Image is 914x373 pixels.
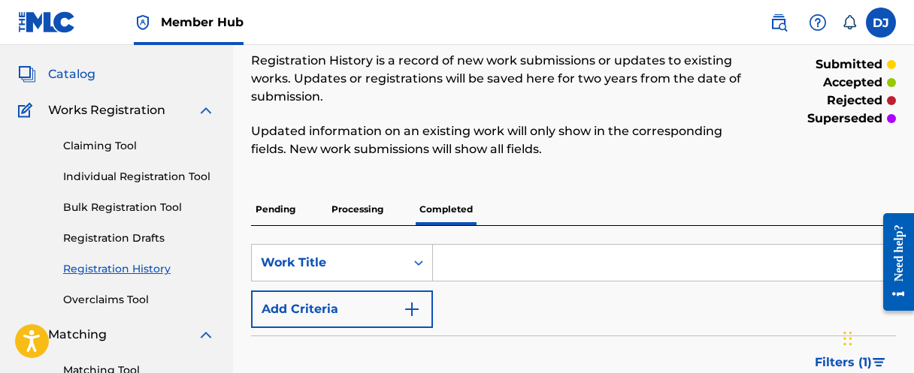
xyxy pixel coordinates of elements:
a: Claiming Tool [63,138,215,154]
img: Catalog [18,65,36,83]
p: Updated information on an existing work will only show in the corresponding fields. New work subm... [251,122,748,158]
a: Individual Registration Tool [63,169,215,185]
a: SummarySummary [18,29,109,47]
p: Completed [415,194,477,225]
a: Public Search [764,8,794,38]
p: rejected [827,92,882,110]
span: Member Hub [161,14,244,31]
p: submitted [816,56,882,74]
button: Add Criteria [251,290,433,328]
img: expand [197,326,215,344]
p: Registration History is a record of new work submissions or updates to existing works. Updates or... [251,52,748,106]
span: Works Registration [48,101,165,119]
a: Bulk Registration Tool [63,200,215,215]
img: Works Registration [18,101,38,119]
p: Processing [327,194,388,225]
p: accepted [823,74,882,92]
a: CatalogCatalog [18,65,95,83]
img: Top Rightsholder [134,14,152,32]
img: expand [197,101,215,119]
span: Filters ( 1 ) [815,353,872,371]
div: Work Title [261,254,396,272]
p: superseded [807,110,882,128]
a: Registration Drafts [63,230,215,246]
img: 9d2ae6d4665cec9f34b9.svg [403,300,421,318]
img: search [770,14,788,32]
a: Overclaims Tool [63,292,215,308]
div: Notifications [842,15,857,30]
img: Matching [18,326,37,344]
img: MLC Logo [18,11,76,33]
img: help [809,14,827,32]
div: User Menu [866,8,896,38]
a: Registration History [63,261,215,277]
div: Help [803,8,833,38]
p: Pending [251,194,300,225]
iframe: Resource Center [872,201,914,322]
iframe: Chat Widget [839,301,914,373]
span: Catalog [48,65,95,83]
span: Matching [48,326,107,344]
div: Drag [843,316,852,361]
